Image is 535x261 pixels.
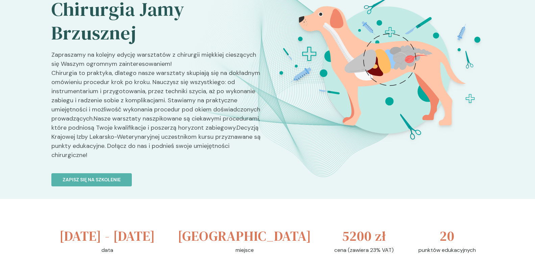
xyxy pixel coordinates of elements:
[51,50,262,165] p: Zapraszamy na kolejny edycję warsztatów z chirurgii miękkiej cieszących się Waszym ogromnym zaint...
[101,246,113,254] p: data
[418,246,476,254] p: punktów edukacyjnych
[59,226,155,246] h3: [DATE] - [DATE]
[51,173,132,186] button: Zapisz się na szkolenie
[334,246,394,254] p: cena (zawiera 23% VAT)
[178,226,311,246] h3: [GEOGRAPHIC_DATA]
[236,246,254,254] p: miejsce
[63,176,121,183] p: Zapisz się na szkolenie
[51,165,262,186] a: Zapisz się na szkolenie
